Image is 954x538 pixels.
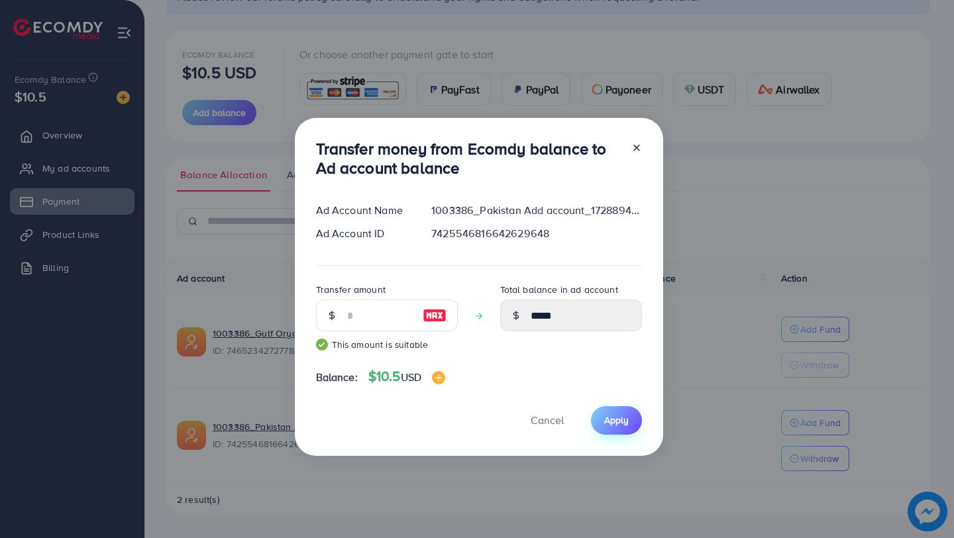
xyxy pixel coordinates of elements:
small: This amount is suitable [316,338,458,351]
span: Balance: [316,370,358,385]
img: image [423,307,447,323]
button: Cancel [514,406,580,435]
h3: Transfer money from Ecomdy balance to Ad account balance [316,139,621,178]
div: Ad Account ID [305,226,421,241]
label: Transfer amount [316,283,386,296]
label: Total balance in ad account [500,283,618,296]
h4: $10.5 [368,368,445,385]
span: Apply [604,413,629,427]
span: Cancel [531,413,564,427]
div: 1003386_Pakistan Add account_1728894866261 [421,203,652,218]
img: guide [316,339,328,350]
img: image [432,371,445,384]
span: USD [401,370,421,384]
button: Apply [591,406,642,435]
div: Ad Account Name [305,203,421,218]
div: 7425546816642629648 [421,226,652,241]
